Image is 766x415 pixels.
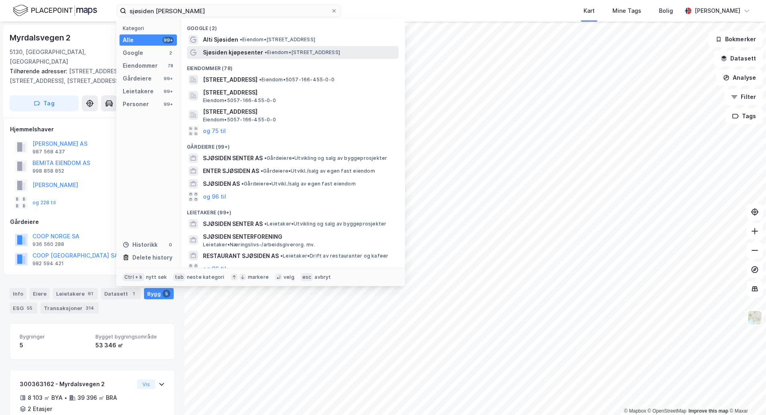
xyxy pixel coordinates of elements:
[203,153,263,163] span: SJØSIDEN SENTER AS
[123,48,143,58] div: Google
[261,168,263,174] span: •
[53,288,98,299] div: Leietakere
[280,253,388,259] span: Leietaker • Drift av restauranter og kafeer
[180,137,405,152] div: Gårdeiere (99+)
[259,77,334,83] span: Eiendom • 5057-166-455-0-0
[77,393,117,403] div: 39 396 ㎡ BRA
[314,274,331,280] div: avbryt
[612,6,641,16] div: Mine Tags
[724,89,763,105] button: Filter
[41,302,99,314] div: Transaksjoner
[13,4,97,18] img: logo.f888ab2527a4732fd821a326f86c7f29.svg
[203,251,279,261] span: RESTAURANT SJØSIDEN AS
[123,87,154,96] div: Leietakere
[241,181,244,187] span: •
[725,108,763,124] button: Tags
[123,25,177,31] div: Kategori
[10,31,72,44] div: Myrdalsvegen 2
[132,253,172,262] div: Delete history
[203,75,257,85] span: [STREET_ADDRESS]
[747,310,762,325] img: Z
[726,377,766,415] iframe: Chat Widget
[20,379,134,389] div: 300363162 - Myrdalsvegen 2
[123,74,152,83] div: Gårdeiere
[28,393,63,403] div: 8 103 ㎡ BYA
[123,273,144,281] div: Ctrl + k
[264,221,267,227] span: •
[10,68,69,75] span: Tilhørende adresser:
[203,166,259,176] span: ENTER SJØSIDEN AS
[32,241,64,248] div: 936 560 288
[146,274,167,280] div: nytt søk
[265,49,340,56] span: Eiendom • [STREET_ADDRESS]
[162,290,170,298] div: 5
[659,6,673,16] div: Bolig
[10,95,79,111] button: Tag
[241,181,356,187] span: Gårdeiere • Utvikl./salg av egen fast eiendom
[84,304,95,312] div: 314
[20,340,89,350] div: 5
[264,155,267,161] span: •
[123,61,158,71] div: Eiendommer
[203,35,238,44] span: Alti Sjøsiden
[187,274,225,280] div: neste kategori
[95,340,165,350] div: 53 346 ㎡
[203,179,240,189] span: SJØSIDEN AS
[689,408,728,414] a: Improve this map
[173,273,185,281] div: tab
[64,395,67,401] div: •
[265,49,267,55] span: •
[203,232,395,242] span: SJØSIDEN SENTERFORENING
[162,37,174,43] div: 99+
[248,274,269,280] div: markere
[203,264,226,273] button: og 96 til
[144,288,174,299] div: Bygg
[695,6,740,16] div: [PERSON_NAME]
[10,288,26,299] div: Info
[264,221,386,227] span: Leietaker • Utvikling og salg av byggeprosjekter
[203,192,226,201] button: og 96 til
[203,117,276,123] span: Eiendom • 5057-166-455-0-0
[10,125,174,134] div: Hjemmelshaver
[123,99,149,109] div: Personer
[137,379,155,389] button: Vis
[203,242,315,248] span: Leietaker • Næringslivs-/arbeidsgiverorg. mv.
[30,288,50,299] div: Eiere
[32,260,64,267] div: 982 594 421
[203,97,276,104] span: Eiendom • 5057-166-455-0-0
[180,19,405,33] div: Google (2)
[648,408,687,414] a: OpenStreetMap
[126,5,331,17] input: Søk på adresse, matrikkel, gårdeiere, leietakere eller personer
[167,242,174,248] div: 0
[28,404,52,414] div: 2 Etasjer
[10,66,168,86] div: [STREET_ADDRESS], [STREET_ADDRESS], [STREET_ADDRESS]
[32,149,65,155] div: 987 568 437
[203,48,263,57] span: Sjøsiden kjøpesenter
[280,253,283,259] span: •
[101,288,141,299] div: Datasett
[203,88,395,97] span: [STREET_ADDRESS]
[10,217,174,227] div: Gårdeiere
[716,70,763,86] button: Analyse
[584,6,595,16] div: Kart
[284,274,294,280] div: velg
[180,59,405,73] div: Eiendommer (78)
[167,50,174,56] div: 2
[240,36,315,43] span: Eiendom • [STREET_ADDRESS]
[10,47,137,66] div: 5130, [GEOGRAPHIC_DATA], [GEOGRAPHIC_DATA]
[130,290,138,298] div: 1
[86,290,95,298] div: 61
[167,62,174,69] div: 78
[123,35,134,45] div: Alle
[162,101,174,107] div: 99+
[259,77,261,83] span: •
[95,333,165,340] span: Bygget bygningsområde
[301,273,313,281] div: esc
[10,302,37,314] div: ESG
[203,107,395,117] span: [STREET_ADDRESS]
[180,203,405,218] div: Leietakere (99+)
[32,168,64,174] div: 998 858 852
[709,31,763,47] button: Bokmerker
[123,240,158,250] div: Historikk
